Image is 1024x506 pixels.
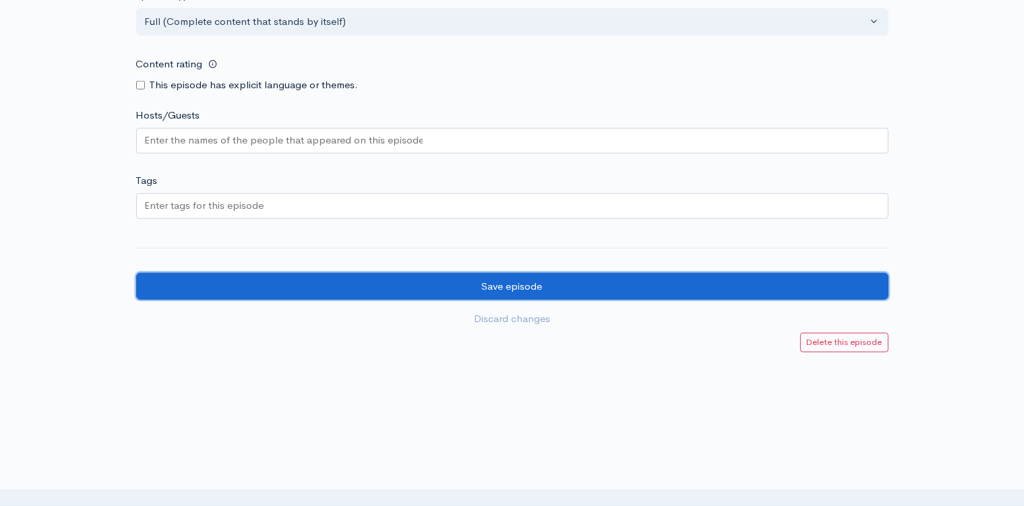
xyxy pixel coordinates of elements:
label: Content rating [136,51,203,78]
label: This episode has explicit language or themes. [150,77,359,93]
label: Hosts/Guests [136,108,200,123]
small: Delete this episode [806,336,882,348]
label: Tags [136,173,158,189]
input: Save episode [136,273,889,301]
a: Delete this episode [800,333,889,352]
button: Full (Complete content that stands by itself) [136,8,889,36]
a: Discard changes [136,305,889,333]
input: Enter the names of the people that appeared on this episode [145,133,423,148]
div: Full (Complete content that stands by itself) [145,14,868,30]
input: Enter tags for this episode [145,198,266,214]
